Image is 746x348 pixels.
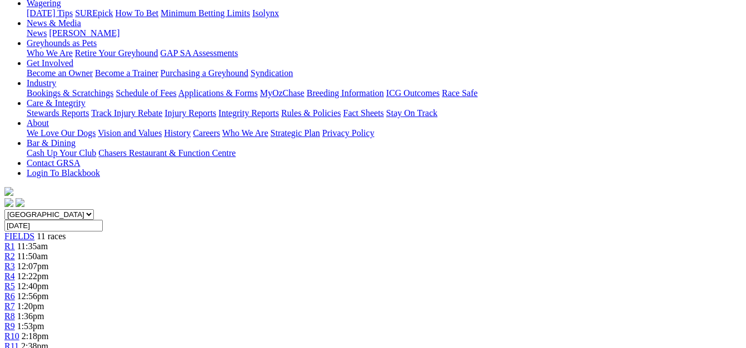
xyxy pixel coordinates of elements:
[27,38,97,48] a: Greyhounds as Pets
[4,301,15,311] a: R7
[27,128,742,138] div: About
[27,8,742,18] div: Wagering
[442,88,477,98] a: Race Safe
[251,68,293,78] a: Syndication
[222,128,268,138] a: Who We Are
[95,68,158,78] a: Become a Trainer
[281,108,341,118] a: Rules & Policies
[27,48,73,58] a: Who We Are
[17,281,49,291] span: 12:40pm
[49,28,119,38] a: [PERSON_NAME]
[4,198,13,207] img: facebook.svg
[17,271,49,281] span: 12:22pm
[161,68,248,78] a: Purchasing a Greyhound
[164,108,216,118] a: Injury Reports
[4,261,15,271] a: R3
[37,231,66,241] span: 11 races
[75,48,158,58] a: Retire Your Greyhound
[4,187,13,196] img: logo-grsa-white.png
[4,241,15,251] a: R1
[27,108,89,118] a: Stewards Reports
[27,168,100,178] a: Login To Blackbook
[343,108,384,118] a: Fact Sheets
[17,251,48,261] span: 11:50am
[27,48,742,58] div: Greyhounds as Pets
[161,8,250,18] a: Minimum Betting Limits
[17,301,44,311] span: 1:20pm
[98,148,236,158] a: Chasers Restaurant & Function Centre
[27,148,742,158] div: Bar & Dining
[16,198,24,207] img: twitter.svg
[27,28,742,38] div: News & Media
[116,8,159,18] a: How To Bet
[164,128,191,138] a: History
[27,78,56,88] a: Industry
[4,271,15,281] a: R4
[27,88,113,98] a: Bookings & Scratchings
[27,8,73,18] a: [DATE] Tips
[27,58,73,68] a: Get Involved
[4,220,103,231] input: Select date
[4,281,15,291] a: R5
[218,108,279,118] a: Integrity Reports
[4,321,15,331] a: R9
[27,18,81,28] a: News & Media
[17,291,49,301] span: 12:56pm
[75,8,113,18] a: SUREpick
[386,88,439,98] a: ICG Outcomes
[17,311,44,321] span: 1:36pm
[178,88,258,98] a: Applications & Forms
[27,68,742,78] div: Get Involved
[4,291,15,301] a: R6
[27,28,47,38] a: News
[27,128,96,138] a: We Love Our Dogs
[27,158,80,168] a: Contact GRSA
[27,98,86,108] a: Care & Integrity
[322,128,374,138] a: Privacy Policy
[27,108,742,118] div: Care & Integrity
[260,88,304,98] a: MyOzChase
[91,108,162,118] a: Track Injury Rebate
[271,128,320,138] a: Strategic Plan
[17,321,44,331] span: 1:53pm
[4,251,15,261] a: R2
[4,231,34,241] a: FIELDS
[27,148,96,158] a: Cash Up Your Club
[27,88,742,98] div: Industry
[116,88,176,98] a: Schedule of Fees
[161,48,238,58] a: GAP SA Assessments
[17,261,49,271] span: 12:07pm
[27,118,49,128] a: About
[4,331,19,341] a: R10
[27,138,76,148] a: Bar & Dining
[307,88,384,98] a: Breeding Information
[252,8,279,18] a: Isolynx
[386,108,437,118] a: Stay On Track
[193,128,220,138] a: Careers
[98,128,162,138] a: Vision and Values
[17,241,48,251] span: 11:35am
[22,331,49,341] span: 2:18pm
[27,68,93,78] a: Become an Owner
[4,311,15,321] a: R8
